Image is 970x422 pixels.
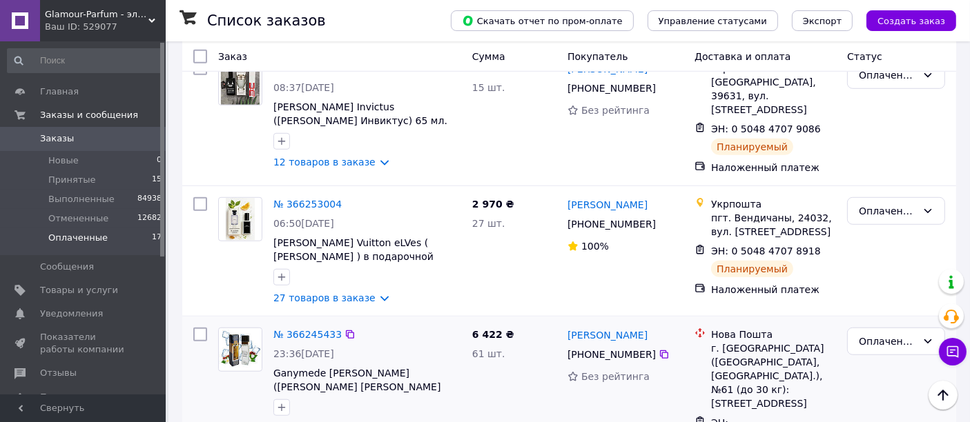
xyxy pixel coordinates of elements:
span: [PHONE_NUMBER] [568,349,656,360]
span: Показатели работы компании [40,331,128,356]
span: Отмененные [48,212,108,225]
span: Glamour-Parfum - элитная парфюмерия, минипарфюмерия оптом [45,8,148,21]
span: Товары и услуги [40,284,118,297]
span: Отзывы [40,367,77,379]
span: Сообщения [40,261,94,273]
button: Скачать отчет по пром-оплате [451,10,634,31]
h1: Список заказов [207,12,326,29]
span: Уведомления [40,308,103,320]
span: 08:37[DATE] [273,82,334,93]
span: 61 шт. [472,348,505,359]
div: Укрпошта [711,197,836,211]
a: 12 товаров в заказе [273,157,376,168]
span: Доставка и оплата [695,51,790,62]
div: Наложенный платеж [711,161,836,174]
span: 84938 [137,193,162,205]
span: Статус [847,51,882,62]
span: 6 422 ₴ [472,329,514,340]
a: Фото товару [218,197,262,241]
span: [PHONE_NUMBER] [568,83,656,94]
span: 06:50[DATE] [273,218,334,229]
a: 27 товаров в заказе [273,292,376,303]
span: 23:36[DATE] [273,348,334,359]
div: Оплаченный [859,334,917,349]
a: [PERSON_NAME] [568,328,648,342]
input: Поиск [7,48,163,73]
span: Экспорт [803,16,842,26]
div: Оплаченный [859,203,917,219]
a: [PERSON_NAME] [568,198,648,212]
span: Главная [40,86,79,98]
span: ЭН: 0 5048 4707 9086 [711,123,821,134]
span: 15 шт. [472,82,505,93]
img: Фото товару [221,62,260,105]
span: Без рейтинга [581,105,650,116]
div: [GEOGRAPHIC_DATA], 39631, вул. [STREET_ADDRESS] [711,75,836,117]
span: Заказ [218,51,247,62]
span: Оплаченные [48,232,108,244]
button: Наверх [929,381,958,410]
a: № 366245433 [273,329,342,340]
span: Покупатели [40,391,97,403]
span: Покупатель [568,51,628,62]
a: [PERSON_NAME] Invictus ([PERSON_NAME] Инвиктус) 65 мл. ([GEOGRAPHIC_DATA]) ОПТ [273,101,447,140]
div: Ваш ID: 529077 [45,21,166,33]
span: 15 [152,174,162,186]
button: Управление статусами [648,10,778,31]
a: Фото товару [218,328,262,372]
a: Фото товару [218,61,262,105]
div: г. [GEOGRAPHIC_DATA] ([GEOGRAPHIC_DATA], [GEOGRAPHIC_DATA].), №61 (до 30 кг): [STREET_ADDRESS] [711,341,836,410]
span: Сумма [472,51,505,62]
span: Заказы и сообщения [40,109,138,121]
span: 27 шт. [472,218,505,229]
button: Экспорт [792,10,853,31]
span: Скачать отчет по пром-оплате [462,14,623,27]
span: 17 [152,232,162,244]
span: Выполненные [48,193,115,205]
span: [PHONE_NUMBER] [568,219,656,230]
span: Заказы [40,132,74,145]
a: [PERSON_NAME] Vuitton eLVes ( [PERSON_NAME] ) в подарочной упаковке 50 мл [273,237,434,276]
a: № 366253004 [273,199,342,210]
div: Наложенный платеж [711,283,836,297]
div: пгт. Вендичаны, 24032, вул. [STREET_ADDRESS] [711,211,836,239]
span: Без рейтинга [581,371,650,382]
a: Создать заказ [853,14,956,26]
span: Новые [48,154,79,167]
span: 12682 [137,212,162,225]
span: 2 970 ₴ [472,199,514,210]
span: Принятые [48,174,96,186]
span: Создать заказ [877,16,945,26]
img: Фото товару [219,330,262,370]
button: Чат с покупателем [939,338,967,365]
img: Фото товару [226,198,255,241]
span: Управление статусами [659,16,767,26]
span: ЭН: 0 5048 4707 8918 [711,245,821,257]
div: Планируемый [711,261,793,277]
div: Нова Пошта [711,328,836,341]
button: Создать заказ [866,10,956,31]
span: 0 [157,154,162,167]
span: 100% [581,241,609,252]
a: Ganymede [PERSON_NAME] ([PERSON_NAME] [PERSON_NAME] Ганимед) 40 мл. ОПТ [273,368,441,406]
div: Планируемый [711,139,793,155]
div: Оплаченный [859,68,917,83]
